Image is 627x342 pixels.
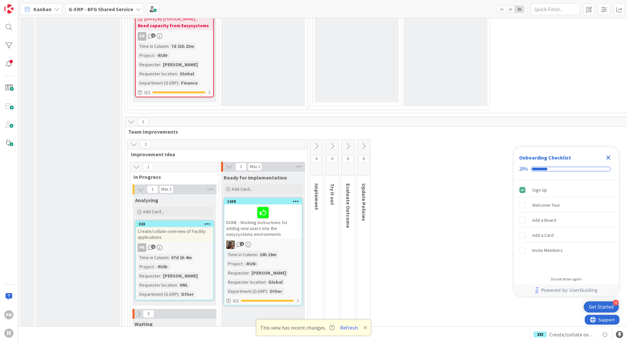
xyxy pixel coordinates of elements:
[169,254,170,261] span: :
[138,61,160,68] div: Requester
[361,183,367,221] span: Update Policies
[138,52,154,59] div: Project
[358,155,369,163] span: 0
[33,5,51,13] span: Kanban
[144,89,151,96] span: 0 / 1
[589,304,614,310] div: Get Started
[327,155,338,163] span: 0
[338,323,360,332] button: Refresh
[515,6,524,12] span: 3x
[242,260,243,267] span: :
[178,70,196,77] div: Global
[151,33,155,38] span: 8
[516,183,616,197] div: Sign Up is complete.
[178,79,179,86] span: :
[506,6,515,12] span: 2x
[232,186,253,192] span: Add Card...
[226,240,235,249] img: VK
[243,260,259,267] div: -RUN-
[224,204,302,238] div: DONE - Working instructions for adding new users into the easysystems environments
[497,6,506,12] span: 1x
[155,52,170,59] div: -RUN-
[170,43,196,50] div: 7d 21h 23m
[177,70,178,77] span: :
[240,242,244,246] span: 1
[224,199,302,204] div: 1638
[137,118,149,125] span: 2
[257,251,258,258] span: :
[138,281,177,289] div: Requester location
[143,163,154,171] span: 1
[144,15,198,22] span: [DATE] By [PERSON_NAME]...
[551,276,582,282] div: Do not show again
[178,291,179,298] span: :
[135,197,158,203] span: Analysing
[161,61,199,68] div: [PERSON_NAME]
[138,70,177,77] div: Requester location
[342,155,354,163] span: 0
[138,263,154,270] div: Project
[136,221,213,227] div: 333
[613,300,619,306] div: 4
[549,331,596,338] span: Create/collate overview of Facility applications
[531,3,580,15] input: Quick Filter...
[136,32,213,41] div: PR
[179,291,195,298] div: Other
[268,288,284,295] div: Other
[532,216,556,224] div: Add a Board
[134,321,153,327] span: Waiting
[233,297,239,304] span: 0 / 1
[136,221,213,241] div: 333Create/collate overview of Facility applications
[329,183,336,205] span: Try it out
[534,332,547,337] div: 333
[226,269,249,276] div: Requester
[224,240,302,249] div: VK
[154,263,155,270] span: :
[179,79,199,86] div: Finance
[4,310,13,319] div: PR
[226,251,257,258] div: Time in Column
[4,4,13,13] img: Visit kanbanzone.com
[584,301,619,313] div: Open Get Started checklist, remaining modules: 4
[603,152,614,163] div: Close Checklist
[226,260,242,267] div: Project
[226,278,266,286] div: Requester location
[161,188,172,191] div: Max 1
[541,286,597,294] span: Powered by UserGuiding
[514,147,619,296] div: Checklist Container
[516,243,616,257] div: Invite Members is incomplete.
[138,43,169,50] div: Time in Column
[69,6,133,12] b: G-ERP - BFG Shared Service
[138,272,160,279] div: Requester
[138,291,178,298] div: Department (G-ERP)
[266,278,267,286] span: :
[258,251,278,258] div: 19h 19m
[133,174,211,180] span: In Progress
[267,288,268,295] span: :
[138,254,169,261] div: Time in Column
[224,198,302,306] a: 1638DONE - Working instructions for adding new users into the easysystems environmentsVKTime in C...
[532,186,547,194] div: Sign Up
[169,43,170,50] span: :
[516,228,616,242] div: Add a Card is incomplete.
[311,155,322,163] span: 0
[143,209,164,215] span: Add Card...
[139,222,213,226] div: 333
[160,272,161,279] span: :
[178,281,190,289] div: HNL
[151,245,155,249] span: 6
[138,79,178,86] div: Department (G-ERP)
[249,269,250,276] span: :
[514,180,619,272] div: Checklist items
[4,329,13,338] div: H
[519,166,614,172] div: Checklist progress: 20%
[532,201,560,209] div: Welcome Tour
[532,231,554,239] div: Add a Card
[224,174,287,181] span: Ready for implementation
[345,183,352,228] span: Evaluate Outcome
[131,151,299,158] span: Improvement Idea
[143,310,154,318] span: 0
[140,140,151,148] span: 2
[154,52,155,59] span: :
[138,32,146,41] div: PR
